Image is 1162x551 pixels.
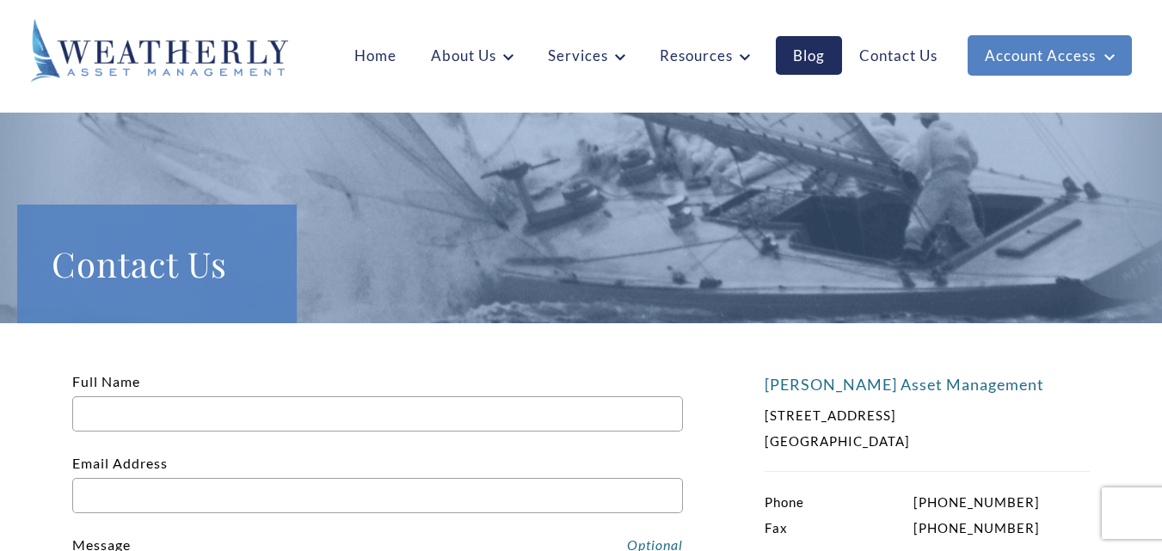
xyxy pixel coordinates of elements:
p: [PHONE_NUMBER] [765,489,1040,515]
a: Account Access [968,35,1132,76]
a: Contact Us [842,36,955,75]
a: About Us [414,36,531,75]
input: Email Address [72,478,683,513]
h1: Contact Us [52,239,262,289]
a: Services [531,36,642,75]
a: Resources [642,36,767,75]
p: [STREET_ADDRESS] [GEOGRAPHIC_DATA] [765,402,1040,454]
img: Weatherly [30,19,288,83]
a: Blog [776,36,842,75]
label: Email Address [72,455,683,504]
span: Phone [765,489,804,515]
p: [PHONE_NUMBER] [765,515,1040,541]
label: Full Name [72,373,683,422]
a: Home [337,36,414,75]
h4: [PERSON_NAME] Asset Management [765,375,1090,394]
span: Fax [765,515,788,541]
input: Full Name [72,396,683,432]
